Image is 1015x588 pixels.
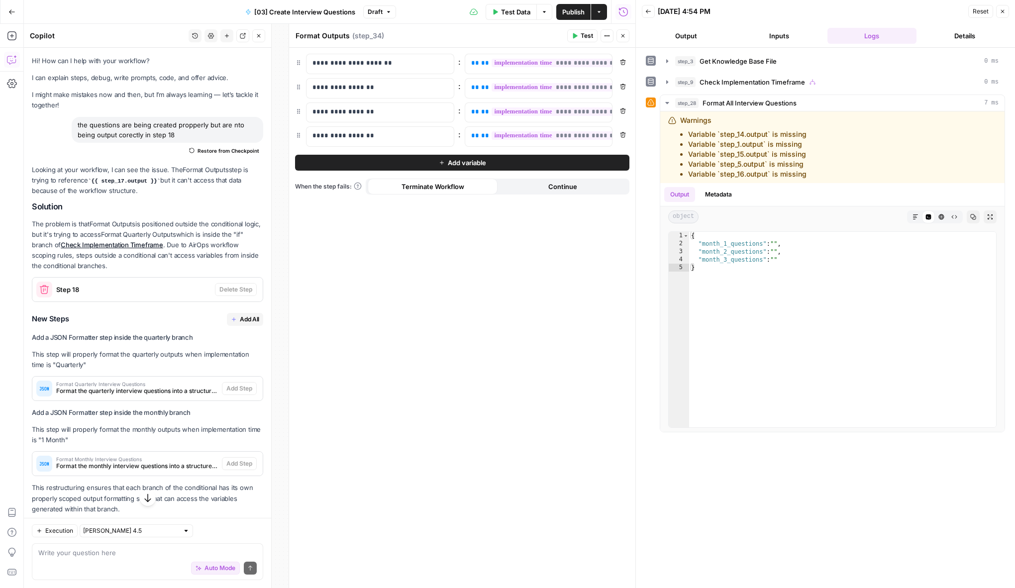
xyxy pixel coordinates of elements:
button: Test [567,29,598,42]
strong: Add a JSON Formatter step inside the quarterly branch [32,333,193,341]
span: Restore from Checkpoint [198,147,259,155]
span: Format Outputs [183,166,228,174]
span: step_9 [675,77,696,87]
span: Format Outputs [90,220,135,228]
span: Delete Step [219,285,252,294]
span: : [458,128,461,140]
span: Format the quarterly interview questions into a structured JSON output [56,387,218,395]
span: Continue [548,182,577,192]
span: Format All Interview Questions [703,98,797,108]
li: Variable `step_16.output` is missing [688,169,807,179]
span: Reset [973,7,989,16]
input: Claude Sonnet 4.5 [83,526,179,536]
span: Add All [240,315,259,324]
button: Draft [363,5,396,18]
span: Draft [368,7,383,16]
span: : [458,56,461,68]
span: Format Quarterly Interview Questions [56,382,218,387]
button: 7 ms [660,95,1005,111]
span: [03] Create Interview Questions [254,7,355,17]
p: This restructuring ensures that each branch of the conditional has its own properly scoped output... [32,483,263,514]
button: Add variable [295,155,629,171]
span: Get Knowledge Base File [700,56,777,66]
p: This step will properly format the monthly outputs when implementation time is "1 Month" [32,424,263,445]
button: 0 ms [660,74,1005,90]
span: Auto Mode [204,564,235,573]
a: Check Implementation Timeframe [61,241,163,249]
strong: Add a JSON Formatter step inside the monthly branch [32,408,191,416]
span: 0 ms [984,57,999,66]
button: Restore from Checkpoint [185,145,263,157]
span: step_28 [675,98,699,108]
span: Step 18 [56,285,211,294]
button: Inputs [735,28,824,44]
button: Add Step [222,382,257,395]
span: Add variable [448,158,486,168]
span: : [458,104,461,116]
p: Looking at your workflow, I can see the issue. The step is trying to reference but it can't acces... [32,165,263,196]
p: I can explain steps, debug, write prompts, code, and offer advice. [32,73,263,83]
span: ( step_34 ) [352,31,384,41]
button: Test Data [486,4,536,20]
h2: Solution [32,202,263,211]
span: Test [581,31,593,40]
button: Add Step [222,457,257,470]
button: Metadata [699,187,738,202]
span: Format Monthly Interview Questions [56,457,218,462]
button: 0 ms [660,53,1005,69]
div: 4 [669,256,689,264]
button: Logs [827,28,916,44]
textarea: Format Outputs [296,31,350,41]
div: 3 [669,248,689,256]
span: Terminate Workflow [402,182,464,192]
span: step_3 [675,56,696,66]
div: Copilot [30,31,186,41]
button: Delete Step [215,283,257,296]
button: Execution [32,524,78,537]
button: Output [642,28,731,44]
span: Publish [562,7,585,17]
span: 7 ms [984,98,999,107]
span: Format Quarterly Outputs [101,230,176,238]
div: the questions are being created propperly but are nto being output corectly in step 18 [72,117,263,143]
p: Hi! How can I help with your workflow? [32,56,263,66]
span: Format the monthly interview questions into a structured JSON output [56,462,218,471]
div: 7 ms [660,111,1005,432]
div: 2 [669,240,689,248]
button: Add All [227,313,263,326]
span: 0 ms [984,78,999,87]
button: Output [664,187,695,202]
li: Variable `step_1.output` is missing [688,139,807,149]
div: 5 [669,264,689,272]
p: The problem is that is positioned outside the conditional logic, but it's trying to access which ... [32,219,263,272]
h3: New Steps [32,313,263,326]
span: Add Step [226,459,252,468]
li: Variable `step_14.output` is missing [688,129,807,139]
code: {{ step_17.output }} [88,178,160,184]
span: Check Implementation Timeframe [700,77,805,87]
span: : [458,80,461,92]
span: object [668,210,699,223]
p: I might make mistakes now and then, but I’m always learning — let’s tackle it together! [32,90,263,110]
div: Warnings [680,115,807,179]
li: Variable `step_15.output` is missing [688,149,807,159]
button: Details [920,28,1010,44]
span: Test Data [501,7,530,17]
button: Auto Mode [191,562,240,575]
button: Reset [968,5,993,18]
span: Add Step [226,384,252,393]
button: Continue [498,179,627,195]
button: [03] Create Interview Questions [239,4,361,20]
li: Variable `step_5.output` is missing [688,159,807,169]
a: When the step fails: [295,182,362,191]
span: Execution [45,526,73,535]
button: Publish [556,4,591,20]
span: Toggle code folding, rows 1 through 5 [683,232,689,240]
div: 1 [669,232,689,240]
p: This step will properly format the quarterly outputs when implementation time is "Quarterly" [32,349,263,370]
